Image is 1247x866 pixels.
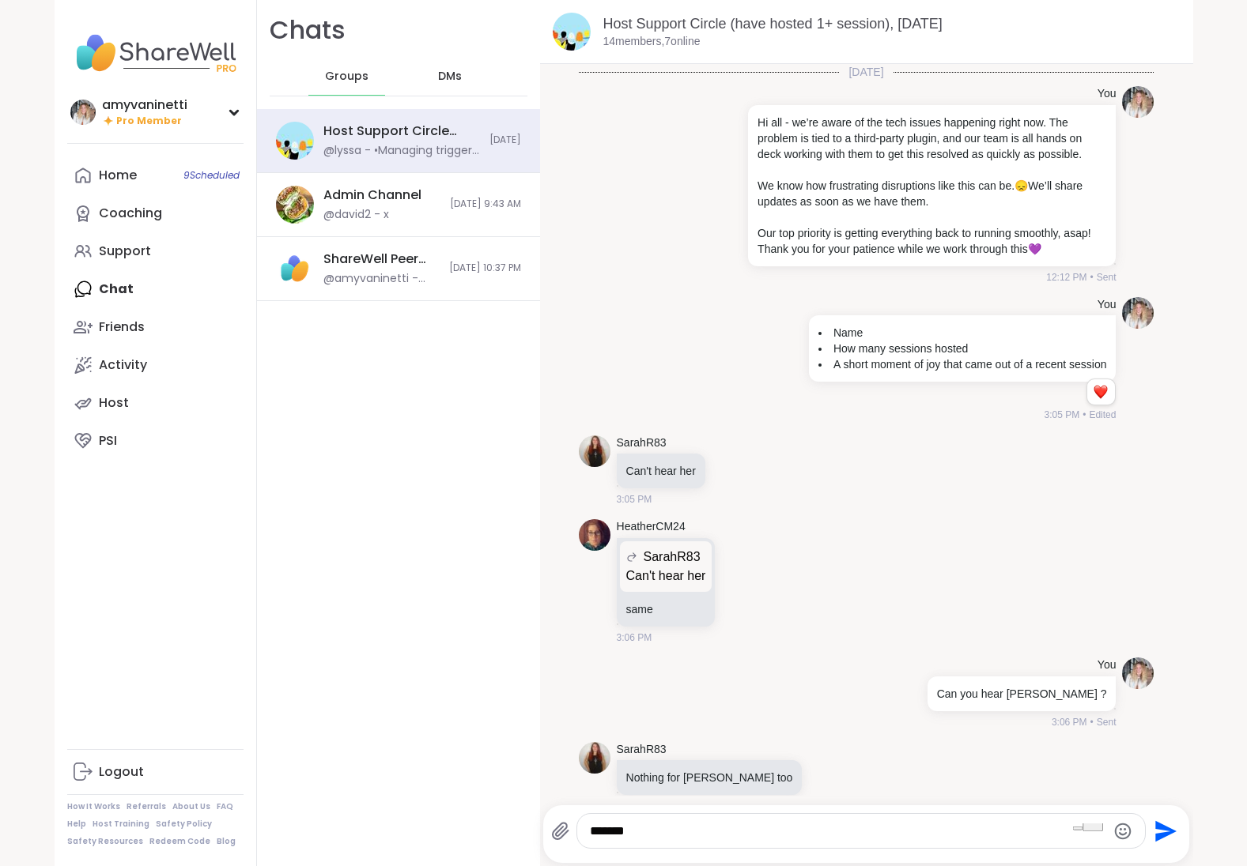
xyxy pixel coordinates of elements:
[323,271,440,287] div: @amyvaninetti - Thank you for sharing your perspectives, and for the genuine care you show for ou...
[626,601,706,617] p: same
[617,631,652,645] span: 3:06 PM
[67,308,244,346] a: Friends
[1097,270,1117,284] span: Sent
[617,435,667,451] a: SarahR83
[149,836,210,847] a: Redeem Code
[183,169,240,182] span: 9 Scheduled
[276,122,314,160] img: Host Support Circle (have hosted 1+ session), Sep 09
[67,156,244,194] a: Home9Scheduled
[276,186,314,224] img: Admin Channel
[1046,270,1086,284] span: 12:12 PM
[217,801,233,812] a: FAQ
[99,432,117,450] div: PSI
[99,318,145,336] div: Friends
[67,836,143,847] a: Safety Resources
[818,356,1107,372] li: A short moment of joy that came out of a recent session
[603,16,943,32] a: Host Support Circle (have hosted 1+ session), [DATE]
[617,492,652,506] span: 3:05 PM
[217,836,236,847] a: Blog
[553,13,591,51] img: Host Support Circle (have hosted 1+ session), Sep 09
[325,69,368,85] span: Groups
[67,753,244,791] a: Logout
[67,801,120,812] a: How It Works
[323,143,480,159] div: @lyssa - •Managing triggers — if something arises that feels overwhelming, you are welcome to ste...
[70,100,96,125] img: amyvaninetti
[1098,657,1117,673] h4: You
[1092,386,1109,398] button: Reactions: love
[438,69,462,85] span: DMs
[1045,408,1080,422] span: 3:05 PM
[626,463,696,479] p: Can't hear her
[99,243,151,260] div: Support
[127,801,166,812] a: Referrals
[323,250,440,268] div: ShareWell Peer Council
[1113,822,1132,841] button: Emoji picker
[644,548,701,567] span: SarahR83
[156,819,212,830] a: Safety Policy
[1052,715,1087,729] span: 3:06 PM
[758,178,1106,209] p: We know how frustrating disruptions like this can be. We’ll share updates as soon as we have them.
[276,250,314,288] img: ShareWell Peer Council
[617,519,686,535] a: HeatherCM24
[937,686,1107,702] p: Can you hear [PERSON_NAME] ?
[818,341,1107,356] li: How many sessions hosted
[323,207,389,223] div: @david2 - x
[67,422,244,460] a: PSI
[67,346,244,384] a: Activity
[449,262,521,275] span: [DATE] 10:37 PM
[99,205,162,222] div: Coaching
[1098,86,1117,102] h4: You
[67,819,86,830] a: Help
[1028,243,1041,255] span: 💜
[450,198,521,211] span: [DATE] 9:43 AM
[839,64,893,80] span: [DATE]
[270,13,346,48] h1: Chats
[579,519,610,551] img: https://sharewell-space-live.sfo3.digitaloceanspaces.com/user-generated/d3b3915b-57de-409c-870d-d...
[1089,408,1116,422] span: Edited
[102,96,187,114] div: amyvaninetti
[323,186,421,204] div: Admin Channel
[99,394,129,412] div: Host
[172,801,210,812] a: About Us
[1122,86,1154,118] img: https://sharewell-space-live.sfo3.digitaloceanspaces.com/user-generated/301ae018-da57-4553-b36b-2...
[99,356,147,374] div: Activity
[67,194,244,232] a: Coaching
[116,115,182,128] span: Pro Member
[489,134,521,147] span: [DATE]
[818,325,1107,341] li: Name
[590,823,1106,839] textarea: To enrich screen reader interactions, please activate Accessibility in Grammarly extension settings
[1090,270,1094,284] span: •
[99,763,144,781] div: Logout
[67,25,244,81] img: ShareWell Nav Logo
[579,742,610,774] img: https://sharewell-space-live.sfo3.digitaloceanspaces.com/user-generated/ad949235-6f32-41e6-8b9f-9...
[99,167,137,184] div: Home
[1098,297,1117,313] h4: You
[323,122,480,140] div: Host Support Circle (have hosted 1+ session), [DATE]
[67,384,244,422] a: Host
[1015,179,1028,192] span: 😞
[758,115,1106,162] p: Hi all - we’re aware of the tech issues happening right now. The problem is tied to a third-party...
[626,770,793,785] p: Nothing for [PERSON_NAME] too
[1090,715,1094,729] span: •
[474,70,487,82] iframe: Spotlight
[1122,657,1154,689] img: https://sharewell-space-live.sfo3.digitaloceanspaces.com/user-generated/301ae018-da57-4553-b36b-2...
[579,435,610,467] img: https://sharewell-space-live.sfo3.digitaloceanspaces.com/user-generated/ad949235-6f32-41e6-8b9f-9...
[626,567,706,585] p: Can't hear her
[758,225,1106,257] p: Our top priority is getting everything back to running smoothly, asap! Thank you for your patienc...
[617,742,667,758] a: SarahR83
[1122,297,1154,329] img: https://sharewell-space-live.sfo3.digitaloceanspaces.com/user-generated/301ae018-da57-4553-b36b-2...
[1097,715,1117,729] span: Sent
[1146,813,1181,849] button: Send
[1083,408,1086,422] span: •
[1087,379,1115,405] div: Reaction list
[603,34,701,50] p: 14 members, 7 online
[67,232,244,270] a: Support
[93,819,149,830] a: Host Training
